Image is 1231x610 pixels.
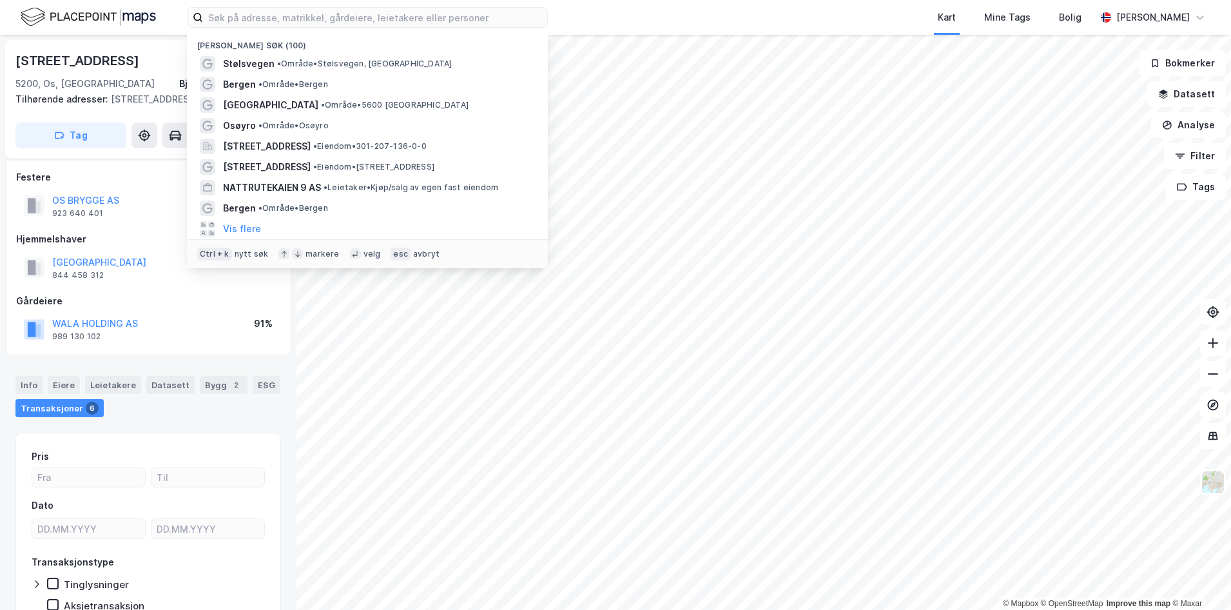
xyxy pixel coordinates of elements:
[15,76,155,92] div: 5200, Os, [GEOGRAPHIC_DATA]
[313,141,427,152] span: Eiendom • 301-207-136-0-0
[324,182,327,192] span: •
[984,10,1031,25] div: Mine Tags
[1167,548,1231,610] iframe: Chat Widget
[187,30,548,54] div: [PERSON_NAME] søk (100)
[223,139,311,154] span: [STREET_ADDRESS]
[258,121,329,131] span: Område • Osøyro
[305,249,339,259] div: markere
[32,467,145,487] input: Fra
[1059,10,1081,25] div: Bolig
[64,578,129,591] div: Tinglysninger
[324,182,498,193] span: Leietaker • Kjøp/salg av egen fast eiendom
[15,93,111,104] span: Tilhørende adresser:
[1116,10,1190,25] div: [PERSON_NAME]
[258,203,328,213] span: Område • Bergen
[1201,470,1225,495] img: Z
[1164,143,1226,169] button: Filter
[32,498,53,513] div: Dato
[15,92,271,107] div: [STREET_ADDRESS]
[48,376,80,394] div: Eiere
[258,203,262,213] span: •
[16,293,280,309] div: Gårdeiere
[277,59,281,68] span: •
[1107,599,1170,608] a: Improve this map
[253,376,280,394] div: ESG
[1147,81,1226,107] button: Datasett
[258,79,262,89] span: •
[223,118,256,133] span: Osøyro
[85,376,141,394] div: Leietakere
[1041,599,1103,608] a: OpenStreetMap
[32,519,145,538] input: DD.MM.YYYY
[151,519,264,538] input: DD.MM.YYYY
[1166,174,1226,200] button: Tags
[1167,548,1231,610] div: Kontrollprogram for chat
[200,376,247,394] div: Bygg
[52,270,104,280] div: 844 458 312
[229,379,242,391] div: 2
[32,449,49,464] div: Pris
[321,100,325,110] span: •
[223,201,256,216] span: Bergen
[363,249,381,259] div: velg
[938,10,956,25] div: Kart
[223,56,275,72] span: Stølsvegen
[258,79,328,90] span: Område • Bergen
[32,555,114,570] div: Transaksjonstype
[197,248,232,261] div: Ctrl + k
[21,6,156,28] img: logo.f888ab2527a4732fd821a326f86c7f29.svg
[203,8,547,27] input: Søk på adresse, matrikkel, gårdeiere, leietakere eller personer
[15,399,104,417] div: Transaksjoner
[146,376,195,394] div: Datasett
[235,249,269,259] div: nytt søk
[223,221,261,237] button: Vis flere
[86,402,99,415] div: 6
[313,162,434,172] span: Eiendom • [STREET_ADDRESS]
[313,141,317,151] span: •
[277,59,452,69] span: Område • Stølsvegen, [GEOGRAPHIC_DATA]
[223,77,256,92] span: Bergen
[52,331,101,342] div: 989 130 102
[179,76,281,92] div: Bjørnafjorden, 52/478
[15,376,43,394] div: Info
[258,121,262,130] span: •
[1151,112,1226,138] button: Analyse
[223,180,321,195] span: NATTRUTEKAIEN 9 AS
[254,316,273,331] div: 91%
[15,123,126,148] button: Tag
[16,170,280,185] div: Festere
[223,97,318,113] span: [GEOGRAPHIC_DATA]
[1139,50,1226,76] button: Bokmerker
[16,231,280,247] div: Hjemmelshaver
[321,100,469,110] span: Område • 5600 [GEOGRAPHIC_DATA]
[151,467,264,487] input: Til
[223,159,311,175] span: [STREET_ADDRESS]
[313,162,317,172] span: •
[391,248,411,261] div: esc
[15,50,142,71] div: [STREET_ADDRESS]
[413,249,440,259] div: avbryt
[52,208,103,219] div: 923 640 401
[1003,599,1038,608] a: Mapbox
